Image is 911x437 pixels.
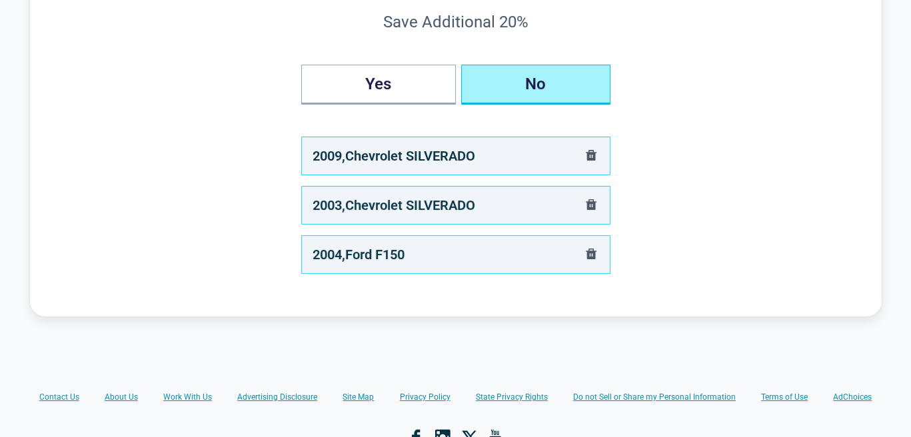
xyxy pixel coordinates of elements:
a: Site Map [343,392,374,402]
a: Do not Sell or Share my Personal Information [573,392,736,402]
a: AdChoices [833,392,872,402]
button: No [461,65,610,105]
div: 2004 , Ford F150 [313,244,405,265]
button: delete [583,197,599,215]
a: About Us [105,392,138,402]
a: State Privacy Rights [476,392,548,402]
button: delete [583,246,599,264]
button: Yes [301,65,456,105]
div: Add Another Vehicles? [301,65,610,105]
a: Terms of Use [761,392,808,402]
a: Privacy Policy [400,392,451,402]
div: Save Additional 20% [83,11,828,33]
div: 2003 , Chevrolet SILVERADO [313,195,475,216]
div: 2009 , Chevrolet SILVERADO [313,145,475,167]
a: Contact Us [39,392,79,402]
a: Advertising Disclosure [237,392,317,402]
a: Work With Us [163,392,212,402]
button: delete [583,147,599,165]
